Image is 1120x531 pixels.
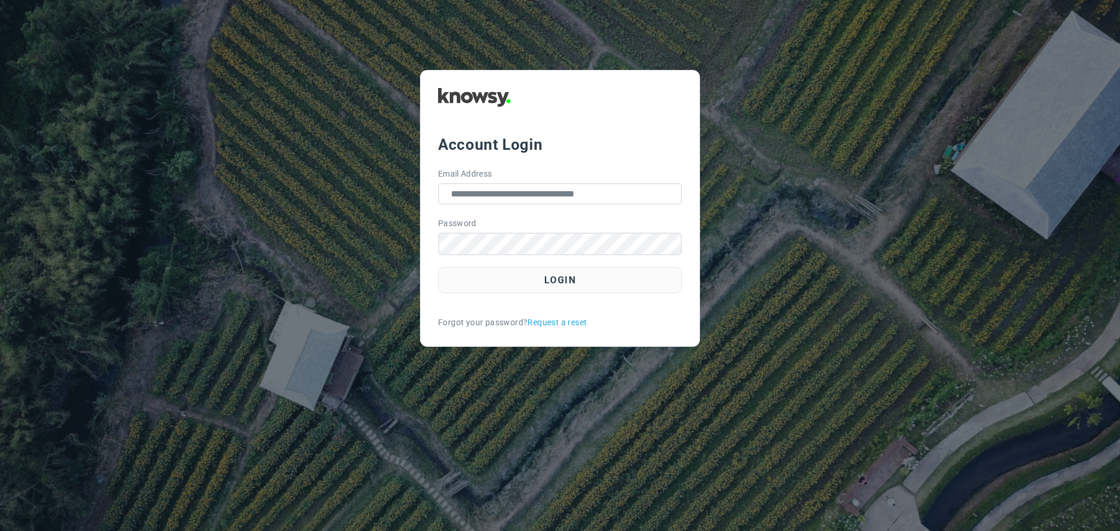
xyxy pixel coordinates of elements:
[438,134,682,155] div: Account Login
[438,317,682,329] div: Forgot your password?
[438,267,682,293] button: Login
[527,317,587,329] a: Request a reset
[438,217,477,230] label: Password
[438,168,492,180] label: Email Address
